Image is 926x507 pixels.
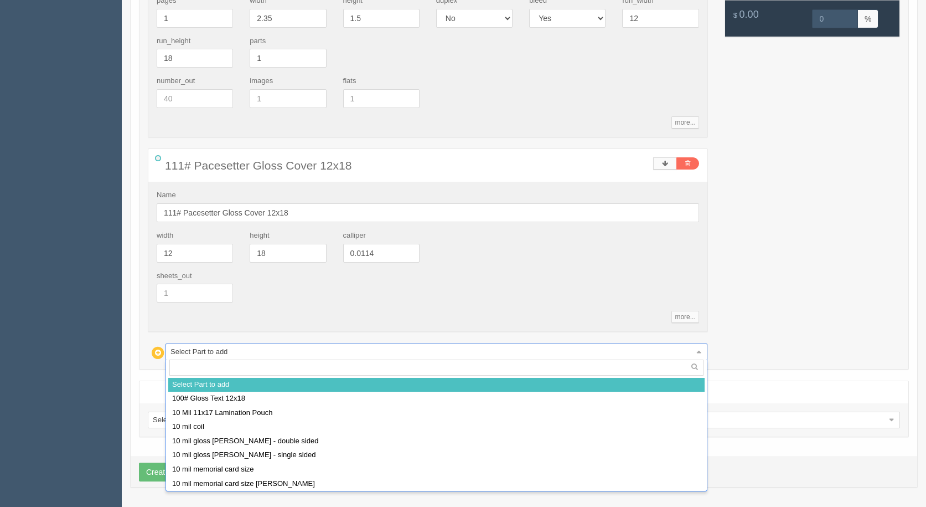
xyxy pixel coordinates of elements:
div: 10 mil memorial card size [PERSON_NAME] [168,477,705,491]
div: 100# Gloss Text 12x18 [168,392,705,406]
div: Select Part to add [168,378,705,392]
div: 10 mil gloss [PERSON_NAME] - single sided [168,448,705,463]
div: 10 Mil 11x17 Lamination Pouch [168,406,705,421]
div: 10 mil gloss [PERSON_NAME] - double sided [168,434,705,449]
div: 10 mil memorial card size [168,463,705,477]
div: 10 mil coil [168,420,705,434]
